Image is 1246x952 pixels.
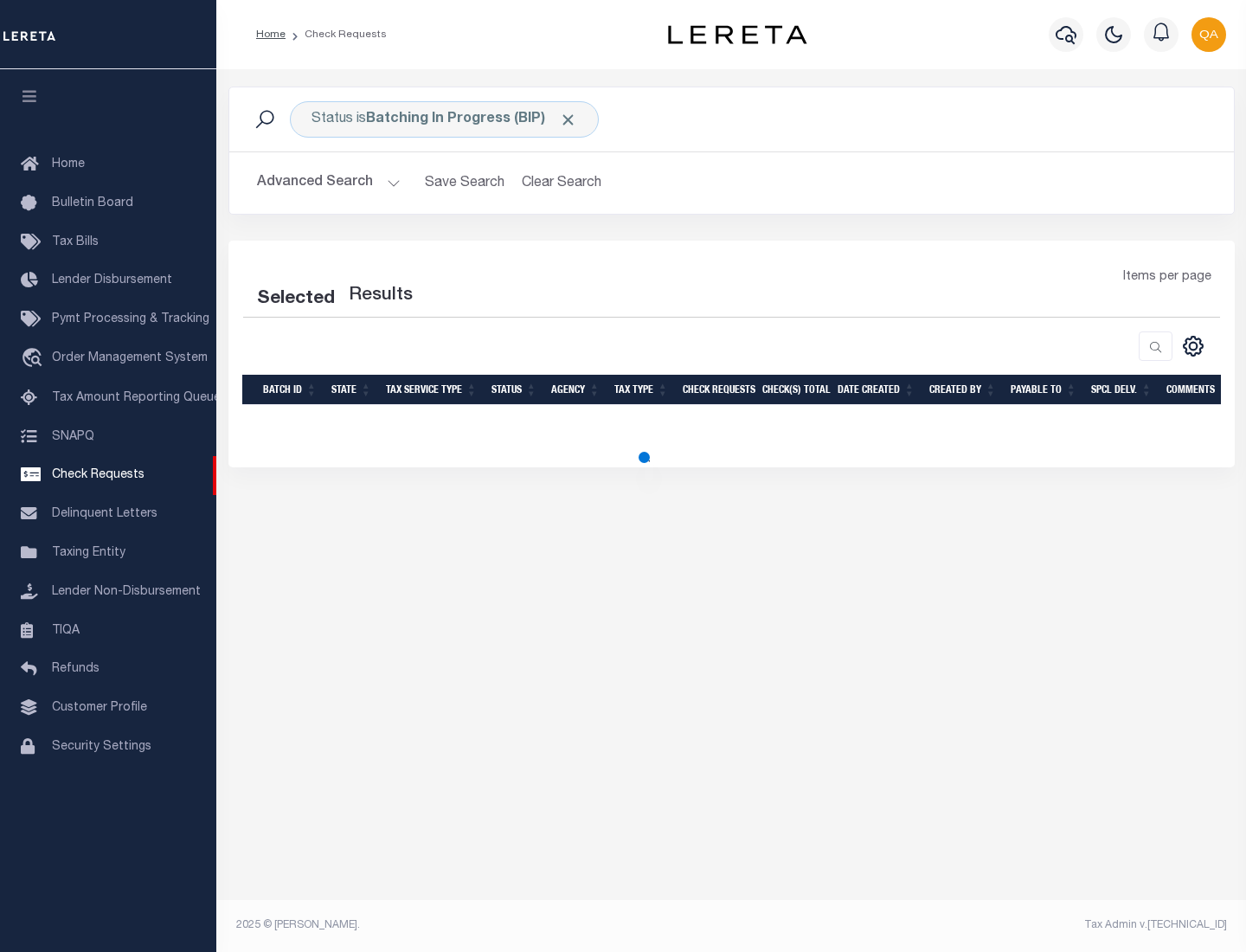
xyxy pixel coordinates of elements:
[52,313,209,325] span: Pymt Processing & Tracking
[1159,375,1237,405] th: Comments
[744,917,1227,933] div: Tax Admin v.[TECHNICAL_ID]
[668,25,806,44] img: logo-dark.svg
[290,101,599,138] div: Click to Edit
[52,158,85,170] span: Home
[676,375,755,405] th: Check Requests
[52,392,221,404] span: Tax Amount Reporting Queue
[52,274,172,286] span: Lender Disbursement
[223,917,732,933] div: 2025 © [PERSON_NAME].
[607,375,676,405] th: Tax Type
[256,29,286,40] a: Home
[52,197,133,209] span: Bulletin Board
[349,282,413,310] label: Results
[515,166,609,200] button: Clear Search
[286,27,387,42] li: Check Requests
[257,286,335,313] div: Selected
[922,375,1004,405] th: Created By
[1191,17,1226,52] img: svg+xml;base64,PHN2ZyB4bWxucz0iaHR0cDovL3d3dy53My5vcmcvMjAwMC9zdmciIHBvaW50ZXItZXZlbnRzPSJub25lIi...
[21,348,48,370] i: travel_explore
[52,547,125,559] span: Taxing Entity
[257,166,401,200] button: Advanced Search
[366,113,577,126] b: Batching In Progress (BIP)
[414,166,515,200] button: Save Search
[831,375,922,405] th: Date Created
[256,375,324,405] th: Batch Id
[52,236,99,248] span: Tax Bills
[52,586,201,598] span: Lender Non-Disbursement
[52,741,151,753] span: Security Settings
[1123,268,1211,287] span: Items per page
[52,352,208,364] span: Order Management System
[324,375,379,405] th: State
[1084,375,1159,405] th: Spcl Delv.
[379,375,485,405] th: Tax Service Type
[755,375,831,405] th: Check(s) Total
[52,702,147,714] span: Customer Profile
[52,508,157,520] span: Delinquent Letters
[1004,375,1084,405] th: Payable To
[52,430,94,442] span: SNAPQ
[52,469,145,481] span: Check Requests
[52,663,100,675] span: Refunds
[544,375,607,405] th: Agency
[559,111,577,129] span: Click to Remove
[485,375,544,405] th: Status
[52,624,80,636] span: TIQA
